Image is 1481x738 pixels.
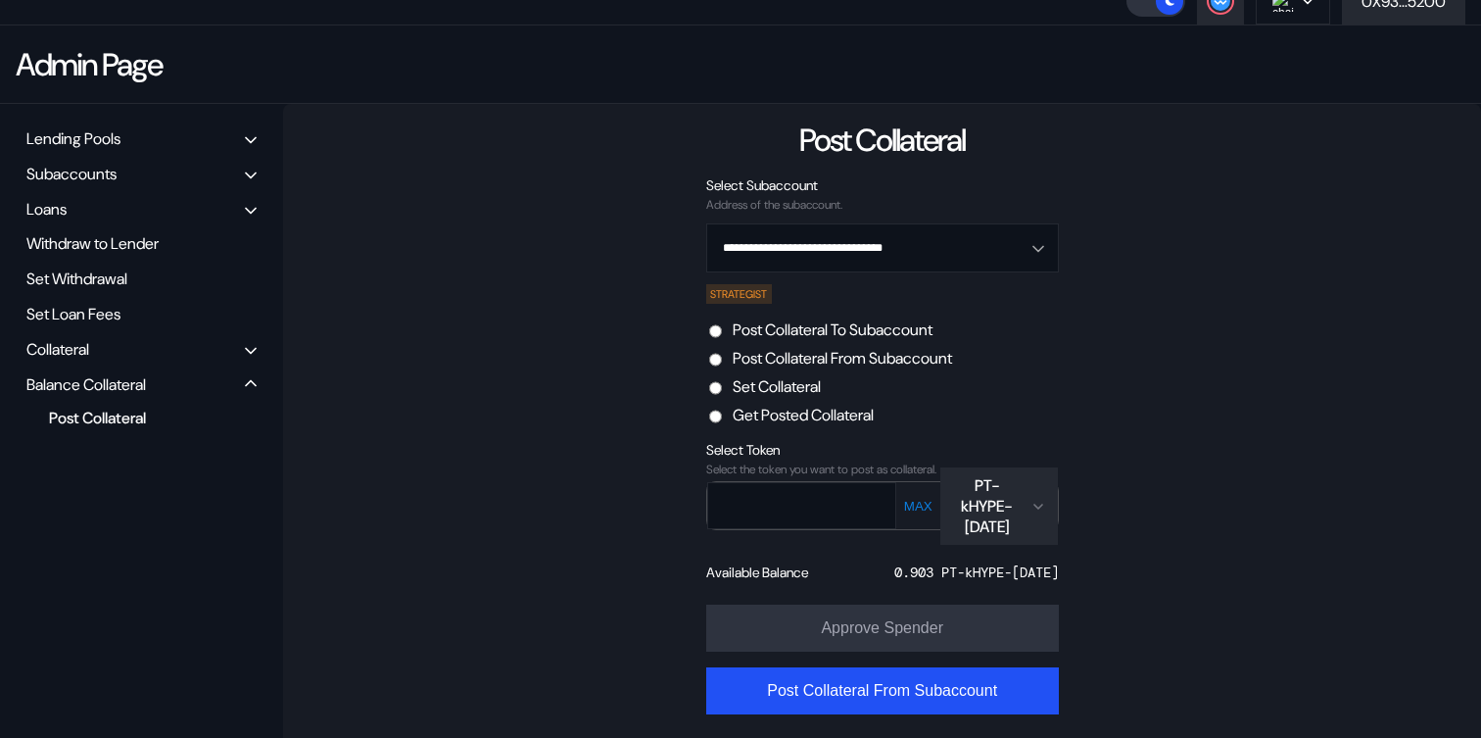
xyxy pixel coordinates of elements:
div: Loans [26,199,67,220]
button: Open menu for selecting token for payment [940,467,1058,545]
div: Withdraw to Lender [20,228,263,259]
div: Select Token [706,441,1059,459]
label: Get Posted Collateral [733,405,874,425]
div: Collateral [26,339,89,360]
label: Post Collateral From Subaccount [733,348,952,369]
div: Set Withdrawal [20,264,263,294]
div: Select the token you want to post as collateral. [706,463,1059,476]
button: MAX [898,498,938,515]
div: STRATEGIST [706,284,773,304]
div: Subaccounts [26,164,117,184]
div: Balance Collateral [26,374,146,395]
label: Set Collateral [733,376,821,397]
div: Post Collateral [39,405,230,431]
div: Admin Page [16,44,162,85]
button: Open menu [706,223,1059,272]
div: Set Loan Fees [20,299,263,329]
div: Address of the subaccount. [706,198,1059,212]
div: Lending Pools [26,128,120,149]
button: Approve Spender [706,605,1059,652]
button: Post Collateral From Subaccount [706,667,1059,714]
label: Post Collateral To Subaccount [733,320,932,340]
div: Post Collateral [799,120,965,161]
div: Available Balance [706,564,808,581]
div: 0.903 PT-kHYPE-[DATE] [894,564,1059,581]
div: PT-kHYPE-[DATE] [952,475,1023,537]
div: Select Subaccount [706,176,1059,194]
